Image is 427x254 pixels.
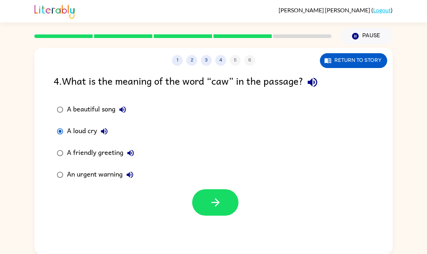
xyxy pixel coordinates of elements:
[340,28,393,45] button: Pause
[54,73,373,92] div: 4 . What is the meaning of the word “caw” in the passage?
[67,146,138,160] div: A friendly greeting
[279,7,371,13] span: [PERSON_NAME] [PERSON_NAME]
[186,55,197,66] button: 2
[67,102,130,117] div: A beautiful song
[115,102,130,117] button: A beautiful song
[201,55,212,66] button: 3
[279,7,393,13] div: ( )
[320,53,387,68] button: Return to story
[215,55,226,66] button: 4
[172,55,183,66] button: 1
[67,168,137,182] div: An urgent warning
[123,146,138,160] button: A friendly greeting
[373,7,391,13] a: Logout
[123,168,137,182] button: An urgent warning
[97,124,111,139] button: A loud cry
[34,3,75,19] img: Literably
[67,124,111,139] div: A loud cry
